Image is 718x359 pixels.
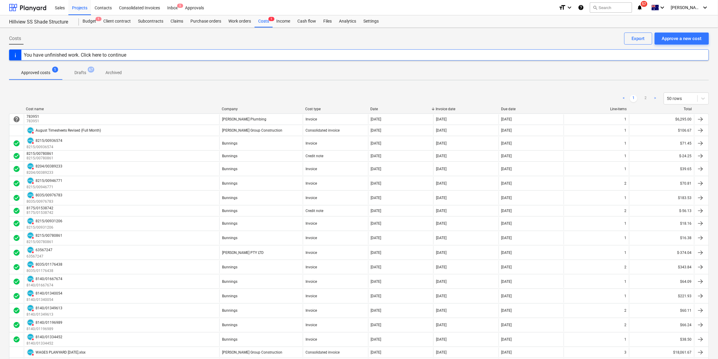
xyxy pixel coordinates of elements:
div: Invoice was approved [13,165,20,173]
div: [DATE] [501,154,512,158]
div: [DATE] [436,221,447,226]
div: Invoice [306,236,317,240]
span: check_circle [13,264,20,271]
div: 8204/00389233 [36,164,62,168]
div: Total [632,107,692,111]
div: Consolidated invoice [306,128,340,133]
div: $18.16 [629,217,694,230]
span: check_circle [13,140,20,147]
div: [DATE] [501,221,512,226]
div: 1 [625,251,627,255]
a: Cash flow [294,15,320,27]
div: [DATE] [371,181,381,186]
div: Invoice was approved [13,220,20,227]
div: Client contract [100,15,134,27]
div: [DATE] [371,141,381,145]
div: Credit note [306,209,323,213]
div: Bunnings [222,236,237,240]
div: [DATE] [501,337,512,342]
div: [DATE] [436,141,447,145]
div: Files [320,15,335,27]
div: [DATE] [436,167,447,171]
div: Bunnings [222,167,237,171]
div: [PERSON_NAME] Plumbing [222,117,266,121]
div: [DATE] [371,350,381,354]
p: 8140/01667674 [27,283,62,288]
div: Work orders [225,15,255,27]
div: Invoice [306,294,317,298]
img: xero.svg [27,320,33,326]
a: Page 2 [642,95,649,102]
p: 8035/01176438 [27,268,62,273]
span: check_circle [13,220,20,227]
img: xero.svg [27,334,33,340]
span: 5 [177,4,183,8]
span: Costs [9,35,21,42]
div: [DATE] [501,141,512,145]
div: [DATE] [501,209,512,213]
div: Invoice has been synced with Xero and its status is currently DELETED [27,319,34,326]
div: 1 [625,141,627,145]
div: [DATE] [501,279,512,284]
div: 2 [625,323,627,327]
div: [DATE] [436,154,447,158]
div: Invoice was approved [13,307,20,314]
div: Company [222,107,300,111]
img: xero.svg [27,305,33,311]
div: Invoice has been synced with Xero and its status is currently DELETED [27,275,34,283]
div: 8035/00976783 [36,193,62,197]
div: August Timesheets Revised (Full Month) [36,128,101,133]
div: Invoice has been synced with Xero and its status is currently DELETED [27,191,34,199]
div: $6,295.00 [629,114,694,124]
p: Approved costs [21,70,50,76]
span: 1 [268,17,274,21]
span: check_circle [13,292,20,300]
div: $-374.04 [629,246,694,259]
div: 63567247 [36,248,52,252]
div: Invoice was approved [13,278,20,285]
div: [DATE] [436,350,447,354]
p: 63567247 [27,254,52,259]
span: check_circle [13,321,20,329]
span: help [13,116,20,123]
div: Bunnings [222,141,237,145]
div: Bunnings [222,265,237,269]
div: [DATE] [436,294,447,298]
div: Invoice has been synced with Xero and its status is currently DELETED [27,333,34,341]
img: xero.svg [27,247,33,253]
button: Export [624,33,652,45]
i: keyboard_arrow_down [566,4,573,11]
div: Hillview SS Shade Structure [9,19,72,25]
div: Bunnings [222,308,237,313]
div: Invoice has been synced with Xero and its status is currently DELETED [27,246,34,254]
div: 8140/01196989 [36,320,62,325]
div: Bunnings [222,209,237,213]
div: Budget [79,15,100,27]
div: Invoice was approved [13,140,20,147]
div: Invoice was approved [13,321,20,329]
div: Analytics [335,15,360,27]
span: 1 [52,67,58,73]
div: 1 [625,221,627,226]
span: check_circle [13,180,20,187]
img: xero.svg [27,276,33,282]
div: [DATE] [501,128,512,133]
div: [DATE] [436,251,447,255]
div: [DATE] [501,196,512,200]
div: Chat Widget [688,330,718,359]
div: Bunnings [222,196,237,200]
p: 8204/00389233 [27,170,62,175]
div: Invoice [306,181,317,186]
div: Line-items [566,107,627,111]
div: $-56.13 [629,206,694,216]
div: Invoice [306,117,317,121]
img: xero.svg [27,290,33,296]
div: [DATE] [371,209,381,213]
div: $66.24 [629,319,694,332]
div: Purchase orders [187,15,225,27]
a: Settings [360,15,382,27]
div: [DATE] [371,117,381,121]
p: 8140/01340054 [27,297,62,302]
div: [DATE] [501,323,512,327]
